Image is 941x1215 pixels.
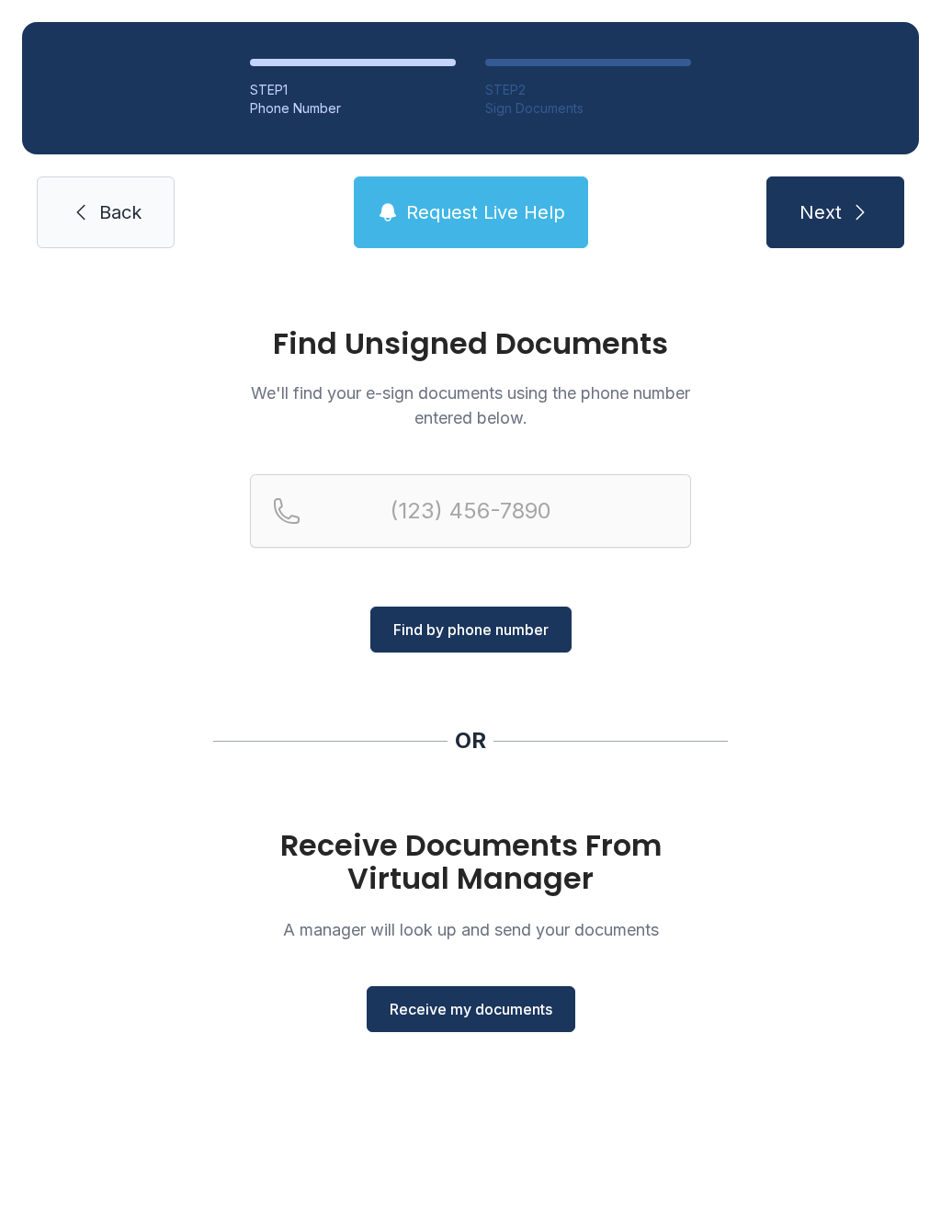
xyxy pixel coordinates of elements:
span: Find by phone number [393,619,549,641]
p: We'll find your e-sign documents using the phone number entered below. [250,380,691,430]
div: STEP 1 [250,81,456,99]
span: Request Live Help [406,199,565,225]
input: Reservation phone number [250,474,691,548]
span: Receive my documents [390,998,552,1020]
p: A manager will look up and send your documents [250,917,691,942]
h1: Receive Documents From Virtual Manager [250,829,691,895]
div: OR [455,726,486,755]
div: Phone Number [250,99,456,118]
div: STEP 2 [485,81,691,99]
h1: Find Unsigned Documents [250,329,691,358]
div: Sign Documents [485,99,691,118]
span: Back [99,199,142,225]
span: Next [799,199,842,225]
